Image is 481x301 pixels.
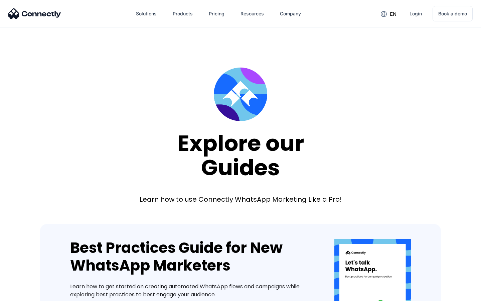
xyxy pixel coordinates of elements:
[410,9,422,18] div: Login
[433,6,473,21] a: Book a demo
[203,6,230,22] a: Pricing
[240,9,264,18] div: Resources
[140,195,342,204] div: Learn how to use Connectly WhatsApp Marketing Like a Pro!
[177,131,304,180] div: Explore our Guides
[70,283,314,299] div: Learn how to get started on creating automated WhatsApp flows and campaigns while exploring best ...
[390,9,396,19] div: en
[280,9,301,18] div: Company
[136,9,157,18] div: Solutions
[8,8,61,19] img: Connectly Logo
[404,6,427,22] a: Login
[70,239,314,275] div: Best Practices Guide for New WhatsApp Marketers
[173,9,193,18] div: Products
[209,9,224,18] div: Pricing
